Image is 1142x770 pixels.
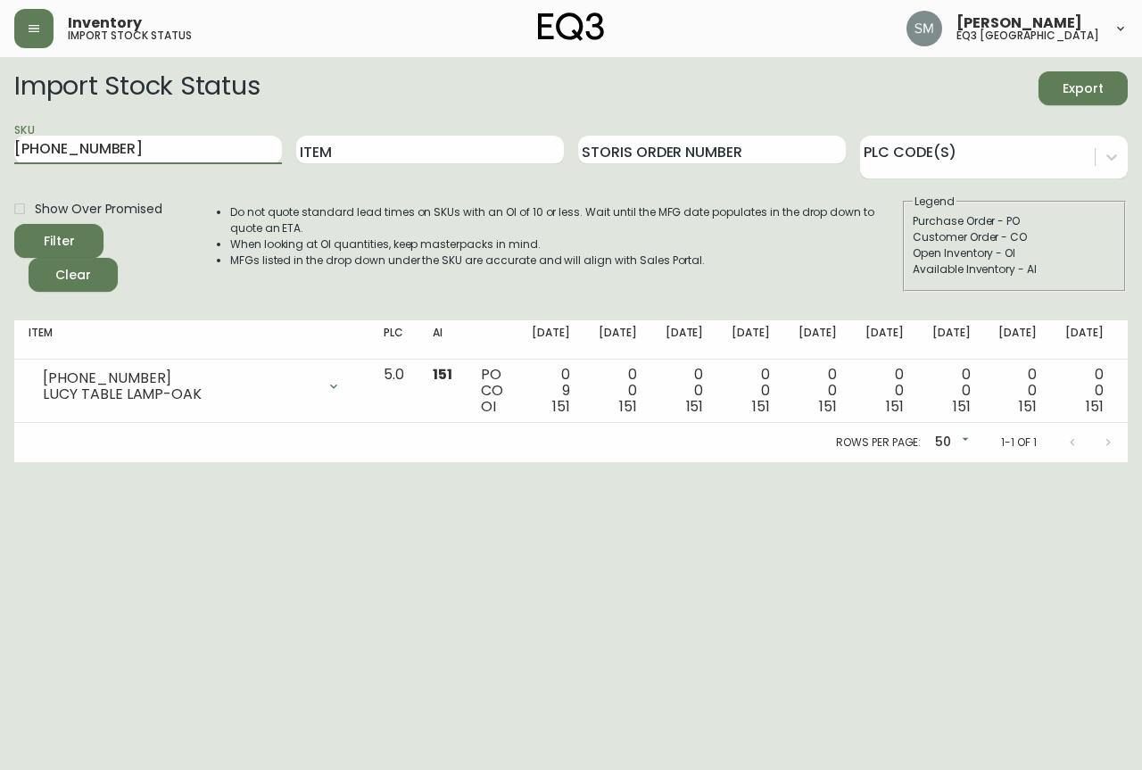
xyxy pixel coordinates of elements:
div: 0 0 [932,367,971,415]
th: [DATE] [517,320,584,360]
span: 151 [752,396,770,417]
div: Filter [44,230,75,253]
div: Available Inventory - AI [913,261,1116,277]
th: [DATE] [1051,320,1118,360]
span: Show Over Promised [35,200,162,219]
th: [DATE] [784,320,851,360]
th: [DATE] [584,320,651,360]
th: [DATE] [851,320,918,360]
li: Do not quote standard lead times on SKUs with an OI of 10 or less. Wait until the MFG date popula... [230,204,901,236]
span: [PERSON_NAME] [956,16,1082,30]
div: 0 9 [532,367,570,415]
span: 151 [552,396,570,417]
span: Export [1053,78,1113,100]
div: 0 0 [599,367,637,415]
p: 1-1 of 1 [1001,435,1037,451]
legend: Legend [913,194,956,210]
th: PLC [369,320,418,360]
span: OI [481,396,496,417]
button: Clear [29,258,118,292]
span: 151 [433,364,452,385]
button: Export [1039,71,1128,105]
div: [PHONE_NUMBER] [43,370,316,386]
p: Rows per page: [836,435,921,451]
span: 151 [686,396,704,417]
img: 7f81727b932dc0839a87bd35cb6414d8 [906,11,942,46]
div: 0 0 [1065,367,1104,415]
span: 151 [819,396,837,417]
div: 0 0 [865,367,904,415]
div: 0 0 [732,367,770,415]
div: 50 [928,428,972,458]
th: [DATE] [918,320,985,360]
h5: eq3 [GEOGRAPHIC_DATA] [956,30,1099,41]
div: Customer Order - CO [913,229,1116,245]
th: Item [14,320,369,360]
span: 151 [1086,396,1104,417]
td: 5.0 [369,360,418,423]
h2: Import Stock Status [14,71,260,105]
h5: import stock status [68,30,192,41]
img: logo [538,12,604,41]
span: 151 [886,396,904,417]
th: [DATE] [717,320,784,360]
th: [DATE] [651,320,718,360]
span: 151 [1019,396,1037,417]
span: Inventory [68,16,142,30]
div: 0 0 [666,367,704,415]
li: MFGs listed in the drop down under the SKU are accurate and will align with Sales Portal. [230,253,901,269]
th: AI [418,320,467,360]
span: Clear [43,264,103,286]
div: 0 0 [998,367,1037,415]
div: [PHONE_NUMBER]LUCY TABLE LAMP-OAK [29,367,355,406]
div: PO CO [481,367,503,415]
span: 151 [619,396,637,417]
th: [DATE] [984,320,1051,360]
button: Filter [14,224,103,258]
li: When looking at OI quantities, keep masterpacks in mind. [230,236,901,253]
div: LUCY TABLE LAMP-OAK [43,386,316,402]
div: Purchase Order - PO [913,213,1116,229]
span: 151 [953,396,971,417]
div: Open Inventory - OI [913,245,1116,261]
div: 0 0 [799,367,837,415]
